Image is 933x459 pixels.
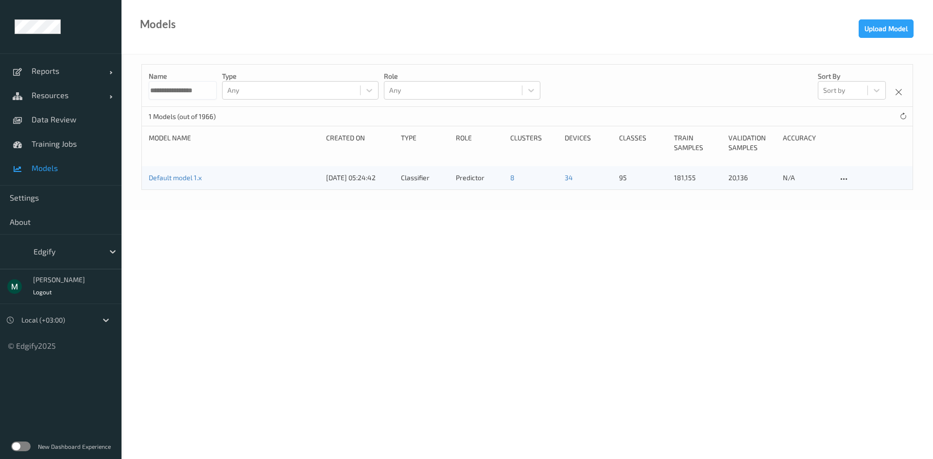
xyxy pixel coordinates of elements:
p: Role [384,71,540,81]
a: 8 [510,173,515,182]
p: 95 [619,173,667,183]
div: Role [456,133,503,153]
div: Train Samples [674,133,722,153]
div: Type [401,133,449,153]
button: Upload Model [859,19,914,38]
a: 34 [565,173,573,182]
p: Type [222,71,379,81]
p: N/A [783,173,830,183]
a: Default model 1.x [149,173,202,182]
div: Classes [619,133,667,153]
p: Name [149,71,217,81]
div: Model Name [149,133,319,153]
p: Sort by [818,71,886,81]
div: Created On [326,133,394,153]
p: 1 Models (out of 1966) [149,112,222,121]
div: devices [565,133,612,153]
div: [DATE] 05:24:42 [326,173,394,183]
div: Validation Samples [728,133,776,153]
div: Classifier [401,173,449,183]
p: 20,136 [728,173,776,183]
div: Models [140,19,176,29]
div: Predictor [456,173,503,183]
div: Accuracy [783,133,830,153]
p: 181,155 [674,173,722,183]
div: clusters [510,133,558,153]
